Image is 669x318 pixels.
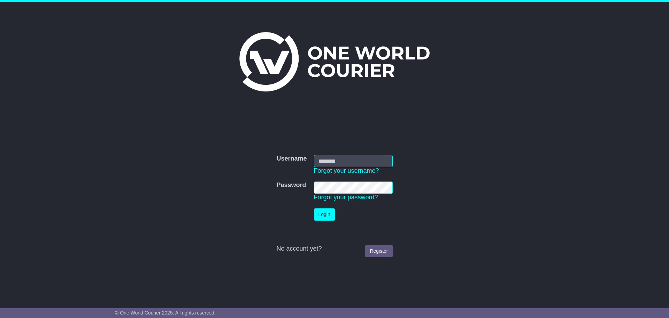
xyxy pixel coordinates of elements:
button: Login [314,208,335,221]
div: No account yet? [276,245,392,253]
img: One World [239,32,430,91]
a: Forgot your password? [314,194,378,201]
a: Forgot your username? [314,167,379,174]
span: © One World Courier 2025. All rights reserved. [115,310,216,316]
label: Password [276,182,306,189]
label: Username [276,155,307,163]
a: Register [365,245,392,257]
